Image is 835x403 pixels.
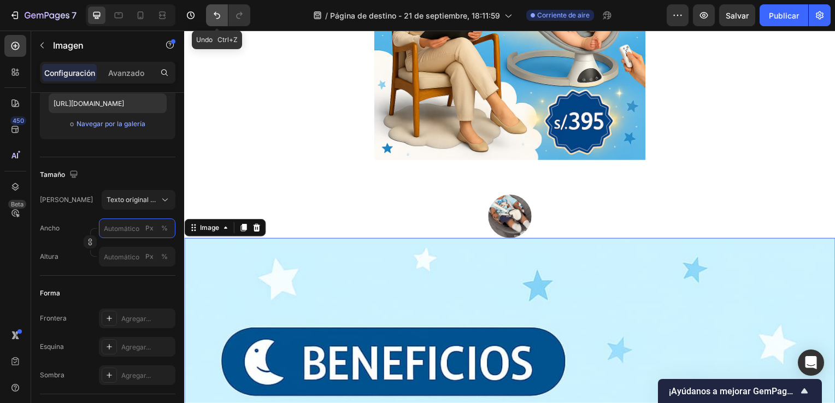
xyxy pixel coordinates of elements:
[161,223,168,233] div: %
[40,313,67,323] font: Frontera
[8,200,26,209] div: Beta
[14,194,37,204] div: Image
[40,170,65,180] font: Tamaño
[719,4,755,26] button: Salvar
[143,250,156,263] button: %
[40,223,60,233] label: Ancho
[53,39,146,52] p: Image
[158,250,171,263] button: Px
[161,252,168,262] div: %
[10,116,26,125] div: 450
[537,10,590,20] span: Corriente de aire
[40,195,93,205] label: [PERSON_NAME]
[107,195,157,205] span: Texto original en
[145,223,154,233] font: Px
[40,342,64,352] font: Esquina
[40,370,64,380] font: Sombra
[99,247,175,266] input: Px%
[726,11,749,20] span: Salvar
[108,67,144,79] p: Avanzado
[121,371,173,381] div: Agregar...
[306,165,350,209] img: gempages_585463316567032637-d88687e8-ef1f-44f7-b94d-4012c981eba0.gif
[99,218,175,238] input: Px%
[70,117,74,131] span: o
[49,93,167,113] input: https://example.com/image.jpg
[325,10,328,21] span: /
[669,386,798,396] span: ¡Ayúdanos a mejorar GemPages!
[206,4,250,26] div: Deshacer/Rehacer
[40,252,58,262] label: Altura
[121,342,173,352] div: Agregar...
[40,288,60,298] font: Forma
[76,118,146,129] button: Navegar por la galería
[158,222,171,235] button: Px
[72,9,77,22] p: 7
[121,314,173,324] div: Agregar...
[769,10,799,21] font: Publicar
[145,252,154,262] font: Px
[102,190,175,210] button: Texto original en
[184,31,835,403] iframe: Design area
[44,67,95,79] p: Configuración
[330,10,500,21] span: Página de destino - 21 de septiembre, 18:11:59
[77,119,145,129] font: Navegar por la galería
[798,349,824,376] div: Abra Intercom Messenger
[4,4,81,26] button: 7
[669,384,811,398] button: Mostrar encuesta - ¡Ayúdanos a mejorar las GemPages!
[760,4,808,26] button: Publicar
[143,222,156,235] button: %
